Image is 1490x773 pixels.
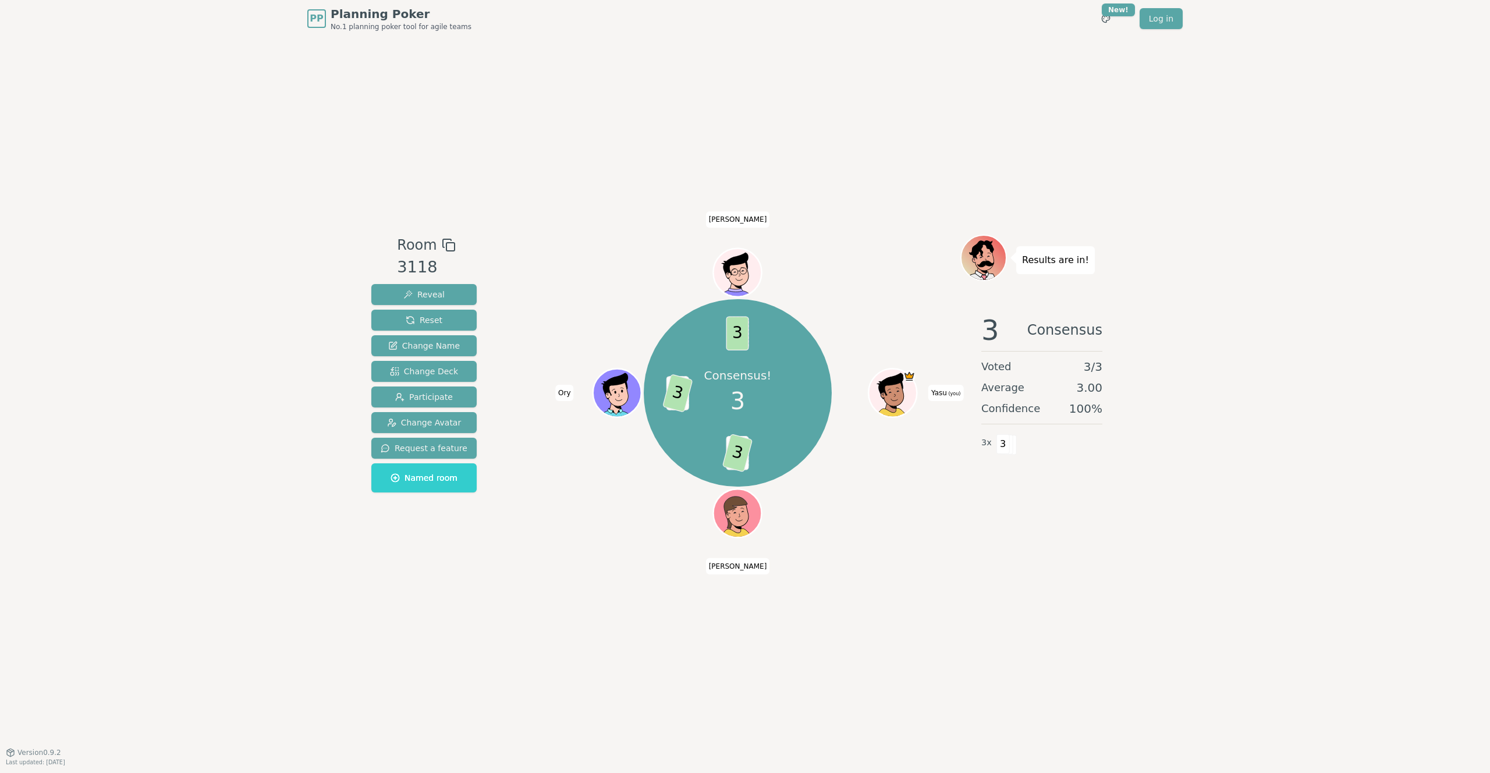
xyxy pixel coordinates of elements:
span: Request a feature [381,442,467,454]
button: Change Name [371,335,477,356]
span: Yasu is the host [903,370,916,382]
span: Room [397,235,437,256]
span: Click to change your name [706,558,770,575]
span: 3 [981,316,999,344]
a: PPPlanning PokerNo.1 planning poker tool for agile teams [307,6,471,31]
span: Reveal [403,289,445,300]
button: Change Deck [371,361,477,382]
span: 3 [996,434,1010,454]
button: New! [1095,8,1116,29]
span: 100 % [1069,400,1102,417]
div: 3118 [397,256,455,279]
button: Participate [371,386,477,407]
button: Version0.9.2 [6,748,61,757]
div: New! [1102,3,1135,16]
span: Version 0.9.2 [17,748,61,757]
span: 3 / 3 [1084,359,1102,375]
span: Voted [981,359,1012,375]
span: Average [981,380,1024,396]
button: Named room [371,463,477,492]
span: Click to change your name [928,385,963,401]
button: Request a feature [371,438,477,459]
span: Consensus [1027,316,1102,344]
button: Change Avatar [371,412,477,433]
span: PP [310,12,323,26]
span: Change Deck [390,366,458,377]
button: Reset [371,310,477,331]
span: (you) [947,391,961,396]
span: Change Name [388,340,460,352]
span: Click to change your name [706,211,770,228]
span: 3.00 [1076,380,1102,396]
span: Confidence [981,400,1040,417]
button: Reveal [371,284,477,305]
span: No.1 planning poker tool for agile teams [331,22,471,31]
span: 3 [662,374,693,413]
span: Reset [406,314,442,326]
span: 3 [730,384,745,419]
span: 3 [726,316,749,350]
span: Named room [391,472,457,484]
span: 3 [722,434,753,473]
span: Last updated: [DATE] [6,759,65,765]
p: Consensus! [704,367,772,384]
span: Planning Poker [331,6,471,22]
a: Log in [1140,8,1183,29]
span: 3 x [981,437,992,449]
span: Click to change your name [555,385,573,401]
button: Click to change your avatar [870,370,916,416]
span: Participate [395,391,453,403]
span: Change Avatar [387,417,462,428]
p: Results are in! [1022,252,1089,268]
